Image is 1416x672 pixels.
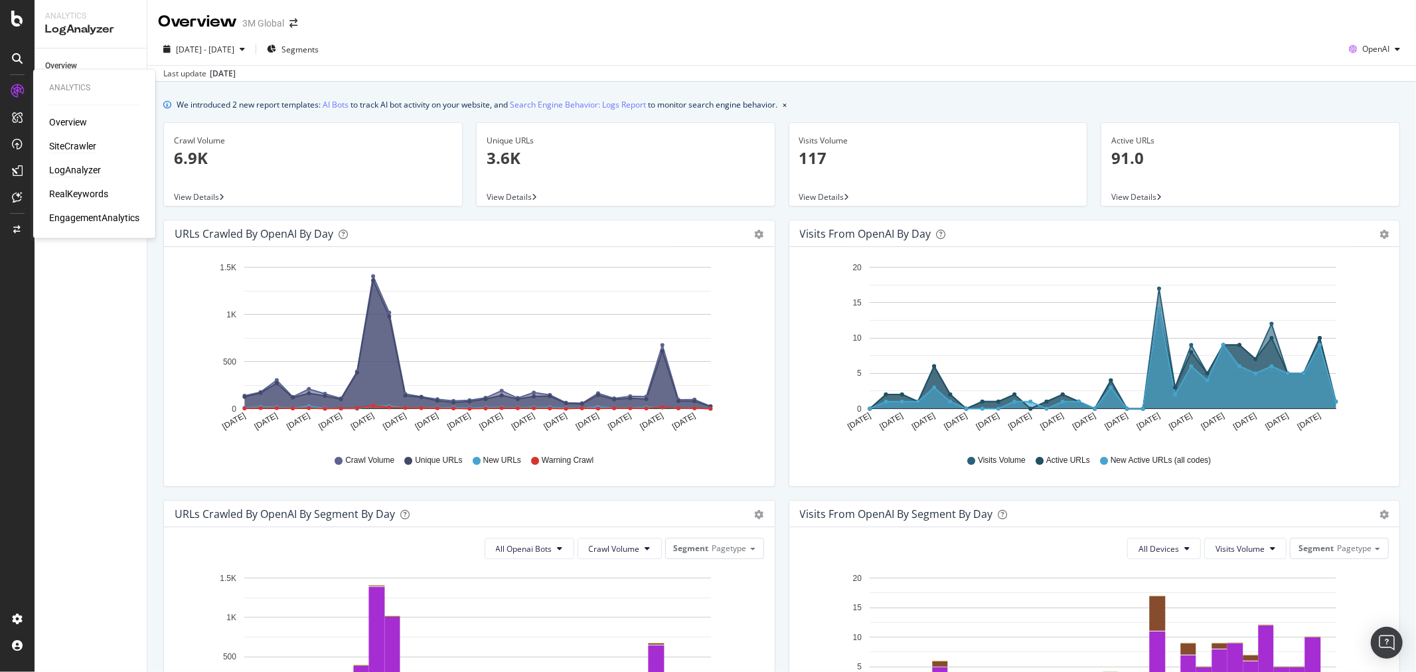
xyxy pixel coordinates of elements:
text: 5 [857,662,862,671]
text: [DATE] [1135,411,1162,432]
div: LogAnalyzer [45,22,136,37]
text: [DATE] [670,411,697,432]
span: Segment [1298,543,1334,554]
div: Analytics [49,82,139,94]
span: Pagetype [712,543,747,554]
text: [DATE] [975,411,1001,432]
span: Visits Volume [1216,543,1265,554]
text: [DATE] [574,411,601,432]
span: OpenAI [1362,43,1389,54]
text: 1K [226,310,236,319]
span: View Details [799,191,844,203]
button: close banner [779,95,790,114]
p: 91.0 [1111,147,1389,169]
text: [DATE] [1167,411,1194,432]
text: [DATE] [414,411,440,432]
text: 1K [226,613,236,622]
button: Crawl Volume [578,538,662,559]
div: A chart. [175,258,758,442]
svg: A chart. [800,258,1383,442]
text: 1.5K [220,574,236,583]
a: EngagementAnalytics [49,212,139,225]
div: gear [755,230,764,239]
button: All Devices [1127,538,1201,559]
div: URLs Crawled by OpenAI by day [175,227,333,240]
text: 10 [852,633,862,642]
text: [DATE] [510,411,536,432]
div: Last update [163,68,236,80]
text: [DATE] [1103,411,1129,432]
a: AI Bots [323,98,349,112]
text: [DATE] [253,411,279,432]
div: gear [1379,230,1389,239]
div: arrow-right-arrow-left [289,19,297,28]
text: [DATE] [381,411,408,432]
text: [DATE] [1263,411,1290,432]
span: All Devices [1139,543,1179,554]
div: Analytics [45,11,136,22]
div: [DATE] [210,68,236,80]
div: Active URLs [1111,135,1389,147]
span: Visits Volume [978,455,1026,466]
span: Crawl Volume [589,543,640,554]
text: 10 [852,333,862,343]
a: LogAnalyzer [49,164,101,177]
span: All Openai Bots [496,543,552,554]
p: 117 [799,147,1077,169]
text: [DATE] [478,411,505,432]
text: [DATE] [639,411,665,432]
div: Open Intercom Messenger [1371,627,1403,659]
div: Crawl Volume [174,135,452,147]
text: [DATE] [542,411,569,432]
text: [DATE] [1296,411,1322,432]
text: 20 [852,263,862,272]
a: SiteCrawler [49,140,96,153]
button: OpenAI [1344,39,1405,60]
button: [DATE] - [DATE] [158,39,250,60]
text: 20 [852,574,862,583]
div: Visits from OpenAI By Segment By Day [800,507,993,521]
div: Visits Volume [799,135,1077,147]
a: Overview [49,116,87,129]
span: Crawl Volume [345,455,394,466]
text: [DATE] [285,411,311,432]
span: View Details [487,191,532,203]
text: [DATE] [1231,411,1258,432]
div: Overview [45,59,77,73]
text: [DATE] [606,411,633,432]
text: 0 [232,404,236,414]
button: All Openai Bots [485,538,574,559]
div: gear [1379,510,1389,519]
span: View Details [1111,191,1156,203]
span: Segment [674,543,709,554]
div: URLs Crawled by OpenAI By Segment By Day [175,507,395,521]
button: Visits Volume [1204,538,1287,559]
button: Segments [262,39,324,60]
span: New Active URLs (all codes) [1111,455,1211,466]
div: Visits from OpenAI by day [800,227,931,240]
text: [DATE] [1199,411,1225,432]
span: New URLs [483,455,521,466]
text: 5 [857,369,862,378]
text: 1.5K [220,263,236,272]
span: Segments [281,44,319,55]
text: [DATE] [878,411,904,432]
span: Unique URLs [415,455,462,466]
text: [DATE] [1006,411,1033,432]
span: View Details [174,191,219,203]
div: Overview [158,11,237,33]
a: RealKeywords [49,188,108,201]
div: 3M Global [242,17,284,30]
a: Search Engine Behavior: Logs Report [510,98,646,112]
span: Active URLs [1046,455,1090,466]
p: 3.6K [487,147,765,169]
div: info banner [163,98,1400,112]
text: [DATE] [1038,411,1065,432]
text: 500 [223,653,236,662]
text: [DATE] [942,411,969,432]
